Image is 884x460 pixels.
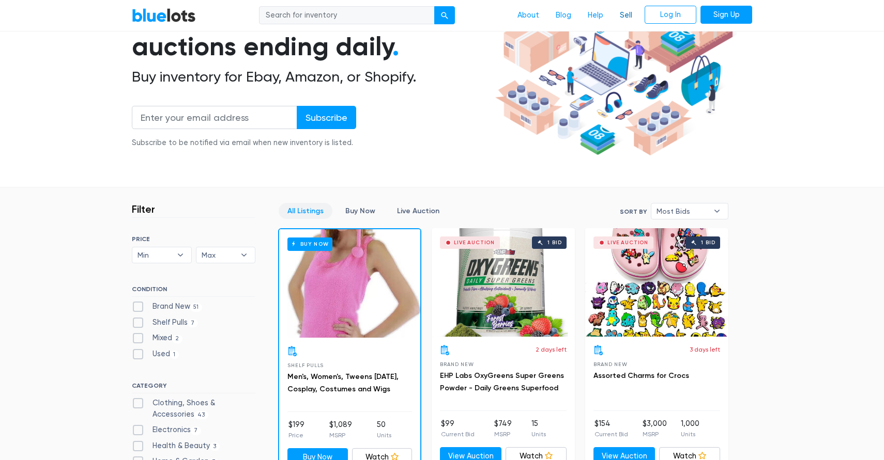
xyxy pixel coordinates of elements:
[595,430,628,439] p: Current Bid
[329,431,352,440] p: MSRP
[279,229,420,338] a: Buy Now
[191,426,201,435] span: 7
[288,431,304,440] p: Price
[701,240,715,245] div: 1 bid
[132,137,356,149] div: Subscribe to be notified via email when new inventory is listed.
[132,68,492,86] h2: Buy inventory for Ebay, Amazon, or Shopify.
[681,430,699,439] p: Units
[643,430,667,439] p: MSRP
[706,203,728,219] b: ▾
[132,8,196,23] a: BlueLots
[172,335,182,343] span: 2
[531,430,546,439] p: Units
[595,418,628,439] li: $154
[288,419,304,440] li: $199
[440,371,564,392] a: EHP Labs OxyGreens Super Greens Powder - Daily Greens Superfood
[132,285,255,297] h6: CONDITION
[259,6,435,25] input: Search for inventory
[188,319,198,327] span: 7
[194,411,208,419] span: 43
[681,418,699,439] li: 1,000
[620,207,647,216] label: Sort By
[536,345,567,354] p: 2 days left
[580,6,612,25] a: Help
[643,418,667,439] li: $3,000
[202,247,236,263] span: Max
[547,6,580,25] a: Blog
[377,419,391,440] li: 50
[287,362,324,368] span: Shelf Pulls
[377,431,391,440] p: Units
[612,6,641,25] a: Sell
[132,317,198,328] label: Shelf Pulls
[547,240,561,245] div: 1 bid
[210,442,220,451] span: 3
[132,106,297,129] input: Enter your email address
[441,418,475,439] li: $99
[593,361,627,367] span: Brand New
[392,31,399,62] span: .
[132,398,255,420] label: Clothing, Shoes & Accessories
[531,418,546,439] li: 15
[494,430,512,439] p: MSRP
[132,235,255,243] h6: PRICE
[132,424,201,436] label: Electronics
[132,203,155,215] h3: Filter
[329,419,352,440] li: $1,089
[494,418,512,439] li: $749
[170,351,179,359] span: 1
[440,361,474,367] span: Brand New
[690,345,720,354] p: 3 days left
[509,6,547,25] a: About
[132,382,255,393] h6: CATEGORY
[132,440,220,452] label: Health & Beauty
[287,237,332,250] h6: Buy Now
[190,303,202,311] span: 51
[593,371,689,380] a: Assorted Charms for Crocs
[170,247,191,263] b: ▾
[138,247,172,263] span: Min
[297,106,356,129] input: Subscribe
[132,301,202,312] label: Brand New
[454,240,495,245] div: Live Auction
[645,6,696,24] a: Log In
[233,247,255,263] b: ▾
[700,6,752,24] a: Sign Up
[585,228,728,337] a: Live Auction 1 bid
[432,228,575,337] a: Live Auction 1 bid
[607,240,648,245] div: Live Auction
[287,372,399,393] a: Men's, Women's, Tweens [DATE], Cosplay, Costumes and Wigs
[279,203,332,219] a: All Listings
[441,430,475,439] p: Current Bid
[388,203,448,219] a: Live Auction
[132,332,182,344] label: Mixed
[337,203,384,219] a: Buy Now
[132,348,179,360] label: Used
[657,203,708,219] span: Most Bids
